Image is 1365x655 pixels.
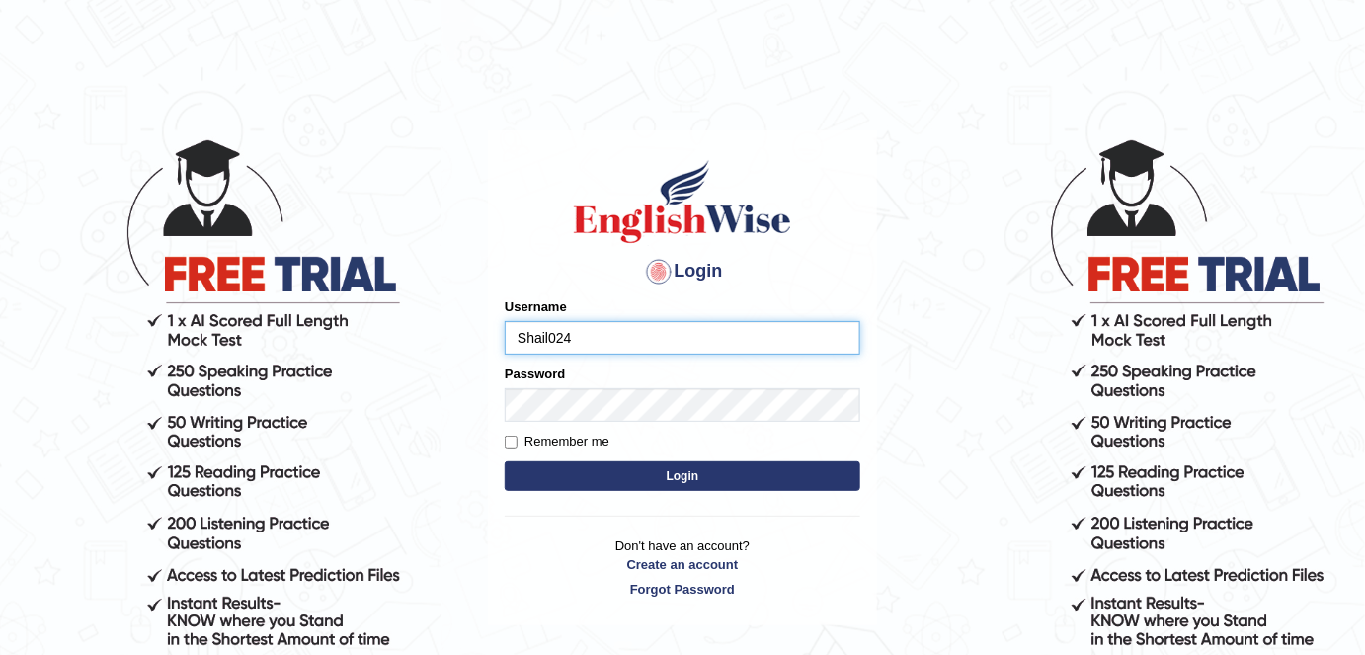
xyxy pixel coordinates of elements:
[505,436,518,449] input: Remember me
[505,256,860,287] h4: Login
[505,432,609,451] label: Remember me
[505,536,860,598] p: Don't have an account?
[505,297,567,316] label: Username
[505,555,860,574] a: Create an account
[570,157,795,246] img: Logo of English Wise sign in for intelligent practice with AI
[505,365,565,383] label: Password
[505,580,860,599] a: Forgot Password
[505,461,860,491] button: Login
